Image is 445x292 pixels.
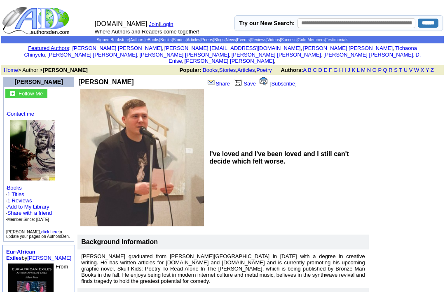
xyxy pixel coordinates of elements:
[72,45,162,51] a: [PERSON_NAME] [PERSON_NAME]
[27,255,71,261] a: [PERSON_NAME]
[219,67,236,73] a: Stories
[389,67,392,73] a: R
[323,53,323,57] font: i
[2,6,71,35] img: logo_ad.gif
[313,67,316,73] a: C
[399,67,402,73] a: T
[326,38,349,42] a: Testimonials
[234,79,243,85] img: library.gif
[7,217,49,222] font: Member Since: [DATE]
[329,67,332,73] a: F
[251,38,267,42] a: Reviews
[302,46,303,51] font: i
[415,53,415,57] font: i
[96,38,348,42] span: | | | | | | | | | | | | | |
[308,67,311,73] a: B
[19,90,43,97] font: Follow Me
[404,67,408,73] a: U
[4,67,88,73] font: > Author >
[180,67,441,73] font: , , ,
[169,52,421,64] a: D. Enise
[352,67,356,73] a: K
[318,67,322,73] a: D
[378,67,381,73] a: P
[208,79,215,85] img: share_page.gif
[7,111,34,117] a: Contact me
[295,81,297,87] font: ]
[28,45,69,51] a: Featured Authors
[303,67,307,73] a: A
[6,249,35,261] a: Eur-African Exiles
[7,210,52,216] a: Share with a friend
[267,38,280,42] a: Videos
[303,45,393,51] a: [PERSON_NAME] [PERSON_NAME]
[414,67,419,73] a: W
[270,81,272,87] font: [
[6,204,52,222] font: · · ·
[409,67,413,73] a: V
[14,78,63,85] a: [PERSON_NAME]
[80,89,204,226] img: See larger image
[271,81,295,87] a: Subscribe
[187,38,200,42] a: Articles
[6,191,52,222] font: · ·
[237,67,255,73] a: Articles
[281,67,303,73] b: Authors:
[256,67,272,73] a: Poetry
[339,67,343,73] a: H
[209,150,349,165] b: I've loved and I've been loved and I still can't decide which felt worse.
[232,52,321,58] a: [PERSON_NAME] [PERSON_NAME]
[7,197,32,204] a: 1 Reviews
[333,67,337,73] a: G
[260,77,267,85] img: alert.gif
[10,91,15,96] img: gc.jpg
[164,46,164,51] font: i
[421,67,424,73] a: X
[431,67,434,73] a: Z
[207,81,230,87] a: Share
[28,45,70,51] font: :
[81,253,365,284] font: [PERSON_NAME] graduated from [PERSON_NAME][GEOGRAPHIC_DATA] in [DATE] with a degree in creative w...
[164,45,301,51] a: [PERSON_NAME] [EMAIL_ADDRESS][DOMAIN_NAME]
[239,20,295,26] label: Try our New Search:
[139,52,229,58] a: [PERSON_NAME] [PERSON_NAME]
[94,20,147,27] font: [DOMAIN_NAME]
[78,78,133,85] b: [PERSON_NAME]
[185,58,274,64] a: [PERSON_NAME] [PERSON_NAME]
[394,67,398,73] a: S
[173,38,185,42] a: Stories
[7,185,22,191] a: Books
[233,81,256,87] a: Save
[372,67,377,73] a: O
[323,52,413,58] a: [PERSON_NAME] [PERSON_NAME]
[24,45,417,58] a: Tichaona Chinyelu
[361,67,365,73] a: M
[214,38,225,42] a: Blogs
[24,45,421,64] font: , , , , , , , , , ,
[4,67,18,73] a: Home
[145,38,159,42] a: eBooks
[237,38,250,42] a: Events
[81,238,158,245] b: Background Information
[19,90,43,97] a: Follow Me
[43,67,88,73] b: [PERSON_NAME]
[47,52,137,58] a: [PERSON_NAME] [PERSON_NAME]
[10,120,55,180] img: 67509.jpg
[226,38,236,42] a: News
[323,67,327,73] a: E
[347,67,350,73] a: J
[6,249,71,261] font: by
[160,21,173,27] a: Login
[367,67,371,73] a: N
[159,21,176,27] font: |
[426,67,429,73] a: Y
[276,59,276,64] font: i
[160,38,172,42] a: Books
[383,67,387,73] a: Q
